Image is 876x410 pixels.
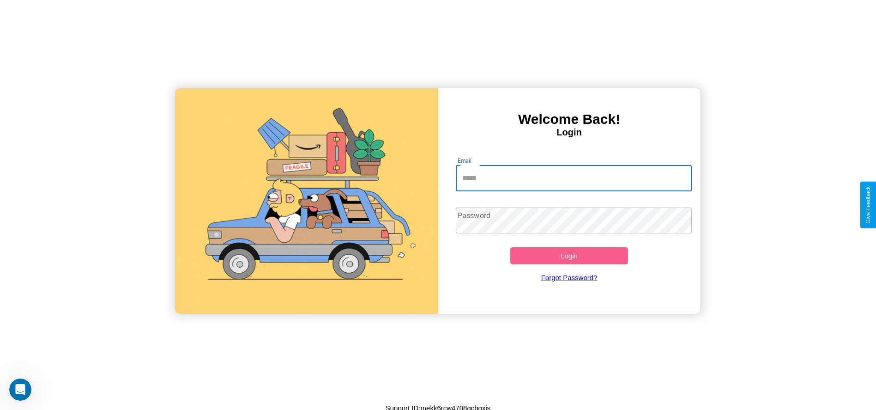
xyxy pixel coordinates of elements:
div: Give Feedback [865,186,871,224]
button: Login [510,247,628,264]
h3: Welcome Back! [438,111,701,127]
h4: Login [438,127,701,138]
a: Forgot Password? [451,264,687,291]
iframe: Intercom live chat [9,379,31,401]
img: gif [175,88,438,314]
label: Email [458,157,472,165]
